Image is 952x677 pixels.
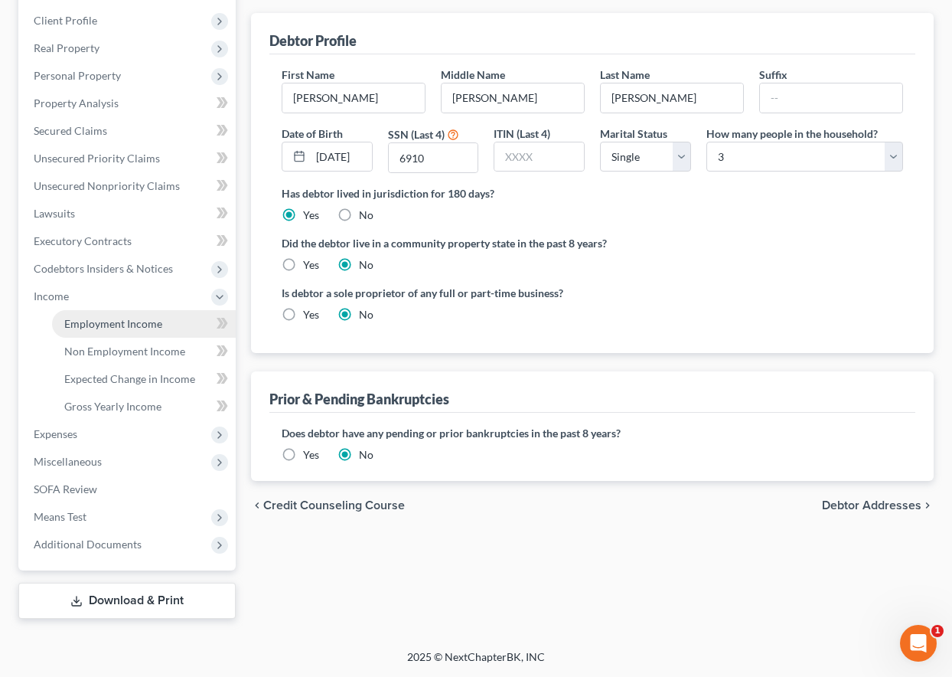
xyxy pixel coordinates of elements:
[52,393,236,420] a: Gross Yearly Income
[34,427,77,440] span: Expenses
[21,90,236,117] a: Property Analysis
[388,126,445,142] label: SSN (Last 4)
[303,208,319,223] label: Yes
[282,67,334,83] label: First Name
[34,455,102,468] span: Miscellaneous
[822,499,921,512] span: Debtor Addresses
[282,425,903,441] label: Does debtor have any pending or prior bankruptcies in the past 8 years?
[282,185,903,201] label: Has debtor lived in jurisdiction for 180 days?
[34,96,119,110] span: Property Analysis
[64,372,195,385] span: Expected Change in Income
[18,583,236,619] a: Download & Print
[64,400,161,413] span: Gross Yearly Income
[282,285,585,301] label: Is debtor a sole proprietor of any full or part-time business?
[494,142,584,172] input: XXXX
[34,482,97,495] span: SOFA Review
[494,126,550,142] label: ITIN (Last 4)
[303,257,319,273] label: Yes
[282,126,343,142] label: Date of Birth
[52,338,236,365] a: Non Employment Income
[921,499,934,512] i: chevron_right
[601,83,743,113] input: --
[441,67,505,83] label: Middle Name
[34,14,97,27] span: Client Profile
[21,145,236,172] a: Unsecured Priority Claims
[269,390,449,408] div: Prior & Pending Bankruptcies
[34,152,160,165] span: Unsecured Priority Claims
[263,499,405,512] span: Credit Counseling Course
[34,69,121,82] span: Personal Property
[21,172,236,200] a: Unsecured Nonpriority Claims
[359,447,373,463] label: No
[34,207,75,220] span: Lawsuits
[64,345,185,358] span: Non Employment Income
[34,41,99,54] span: Real Property
[251,499,263,512] i: chevron_left
[389,143,478,172] input: XXXX
[269,31,357,50] div: Debtor Profile
[600,126,667,142] label: Marital Status
[282,83,425,113] input: --
[21,476,236,503] a: SOFA Review
[34,179,180,192] span: Unsecured Nonpriority Claims
[21,200,236,227] a: Lawsuits
[34,538,142,551] span: Additional Documents
[34,124,107,137] span: Secured Claims
[251,499,405,512] button: chevron_left Credit Counseling Course
[311,142,372,172] input: MM/DD/YYYY
[359,208,373,223] label: No
[900,625,937,662] iframe: Intercom live chat
[52,310,236,338] a: Employment Income
[359,257,373,273] label: No
[282,235,903,251] label: Did the debtor live in a community property state in the past 8 years?
[34,289,69,303] span: Income
[34,262,173,275] span: Codebtors Insiders & Notices
[359,307,373,322] label: No
[759,67,787,83] label: Suffix
[34,234,132,247] span: Executory Contracts
[303,447,319,463] label: Yes
[40,649,912,677] div: 2025 © NextChapterBK, INC
[931,625,944,637] span: 1
[34,510,86,523] span: Means Test
[760,83,902,113] input: --
[706,126,878,142] label: How many people in the household?
[303,307,319,322] label: Yes
[21,227,236,255] a: Executory Contracts
[52,365,236,393] a: Expected Change in Income
[600,67,650,83] label: Last Name
[822,499,934,512] button: Debtor Addresses chevron_right
[64,317,162,330] span: Employment Income
[442,83,584,113] input: M.I
[21,117,236,145] a: Secured Claims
